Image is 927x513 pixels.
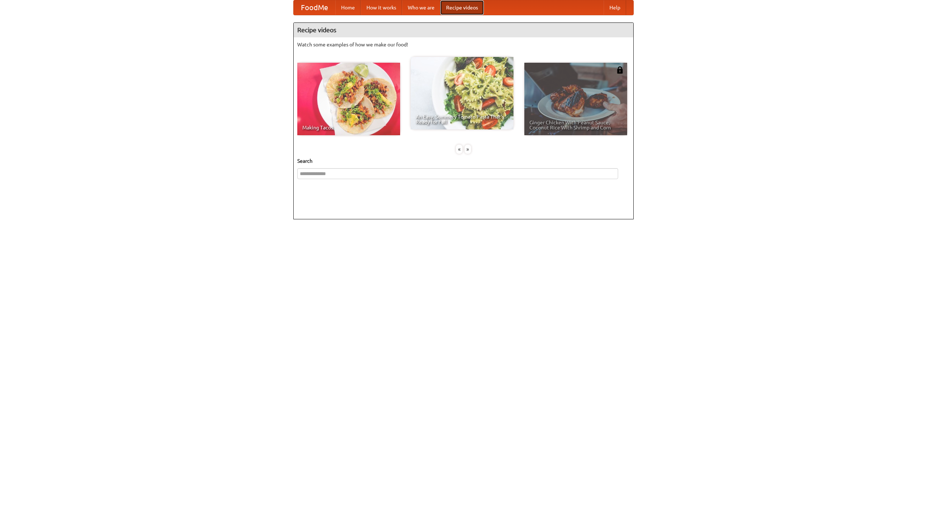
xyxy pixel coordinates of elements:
a: Help [604,0,626,15]
a: An Easy, Summery Tomato Pasta That's Ready for Fall [411,57,513,129]
h4: Recipe videos [294,23,633,37]
span: Making Tacos [302,125,395,130]
a: Recipe videos [440,0,484,15]
a: FoodMe [294,0,335,15]
span: An Easy, Summery Tomato Pasta That's Ready for Fall [416,114,508,124]
a: How it works [361,0,402,15]
div: « [456,145,462,154]
p: Watch some examples of how we make our food! [297,41,630,48]
a: Who we are [402,0,440,15]
h5: Search [297,157,630,165]
div: » [465,145,471,154]
img: 483408.png [616,66,624,74]
a: Making Tacos [297,63,400,135]
a: Home [335,0,361,15]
